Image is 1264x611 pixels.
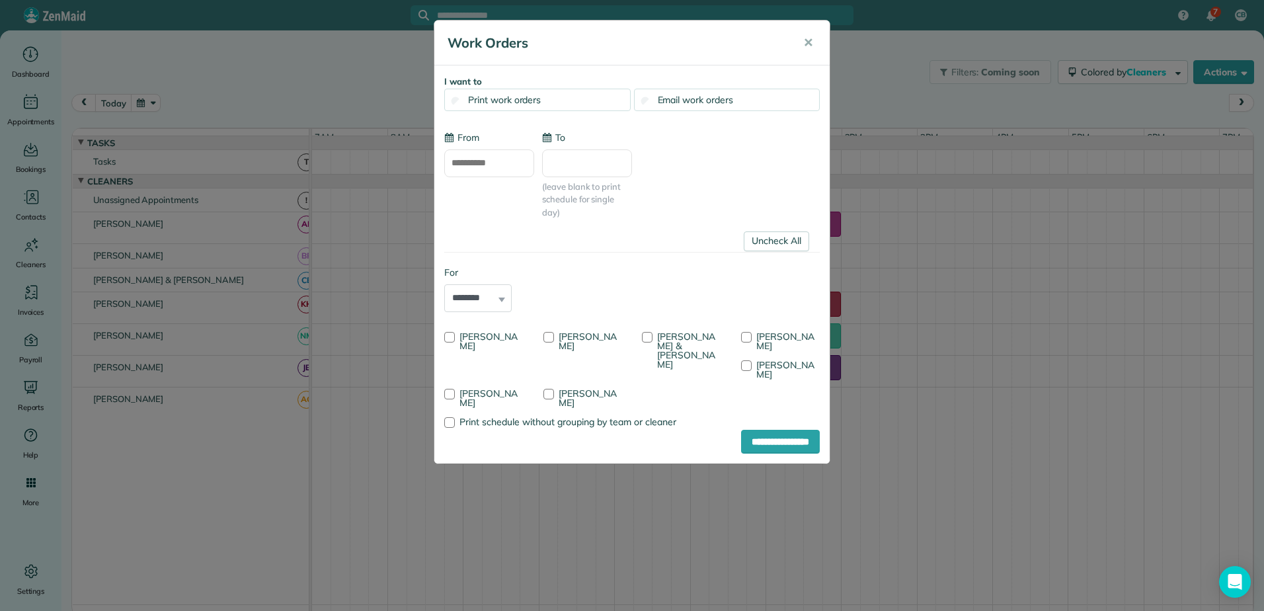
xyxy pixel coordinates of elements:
[559,331,617,352] span: [PERSON_NAME]
[448,34,785,52] h5: Work Orders
[641,97,649,105] input: Email work orders
[657,331,715,370] span: [PERSON_NAME] & [PERSON_NAME]
[452,97,460,105] input: Print work orders
[444,266,512,279] label: For
[542,181,632,220] span: (leave blank to print schedule for single day)
[542,131,565,144] label: To
[744,231,809,251] a: Uncheck All
[1219,566,1251,598] div: Open Intercom Messenger
[459,416,676,428] span: Print schedule without grouping by team or cleaner
[444,76,482,87] strong: I want to
[468,94,541,106] span: Print work orders
[803,35,813,50] span: ✕
[658,94,733,106] span: Email work orders
[459,387,518,409] span: [PERSON_NAME]
[756,331,814,352] span: [PERSON_NAME]
[559,387,617,409] span: [PERSON_NAME]
[459,331,518,352] span: [PERSON_NAME]
[444,131,479,144] label: From
[756,359,814,380] span: [PERSON_NAME]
